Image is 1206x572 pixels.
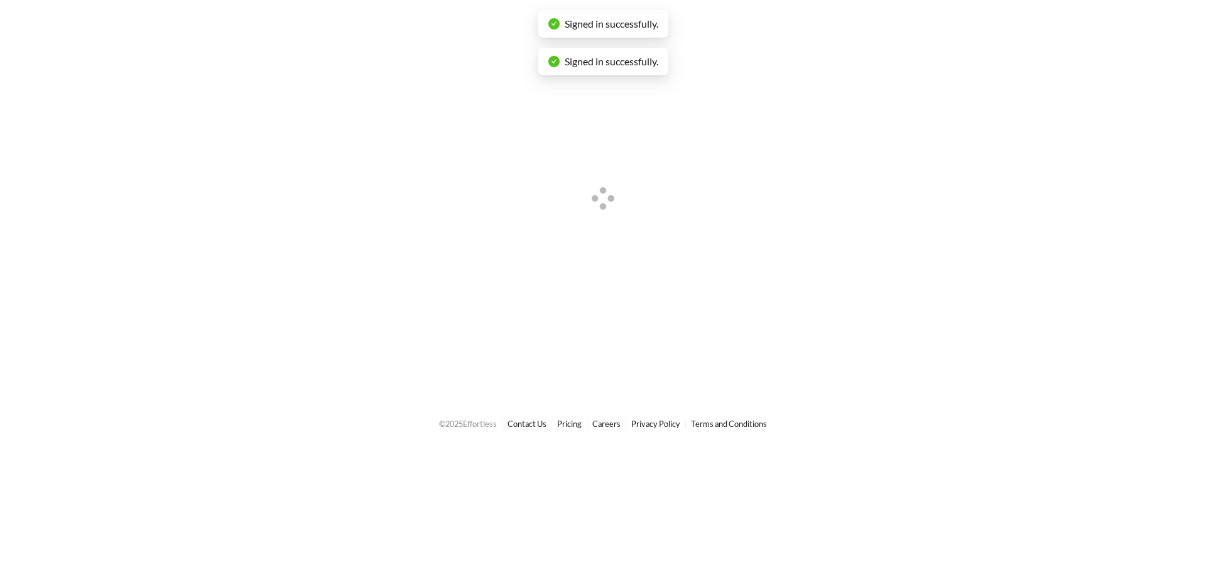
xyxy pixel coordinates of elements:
[439,419,497,429] span: © 2025 Effortless
[548,56,560,67] span: check-circle
[691,419,767,429] a: Terms and Conditions
[565,18,658,30] span: Signed in successfully.
[557,419,582,429] a: Pricing
[508,419,546,429] a: Contact Us
[565,55,658,67] span: Signed in successfully.
[548,18,560,30] span: check-circle
[592,419,621,429] a: Careers
[631,419,680,429] a: Privacy Policy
